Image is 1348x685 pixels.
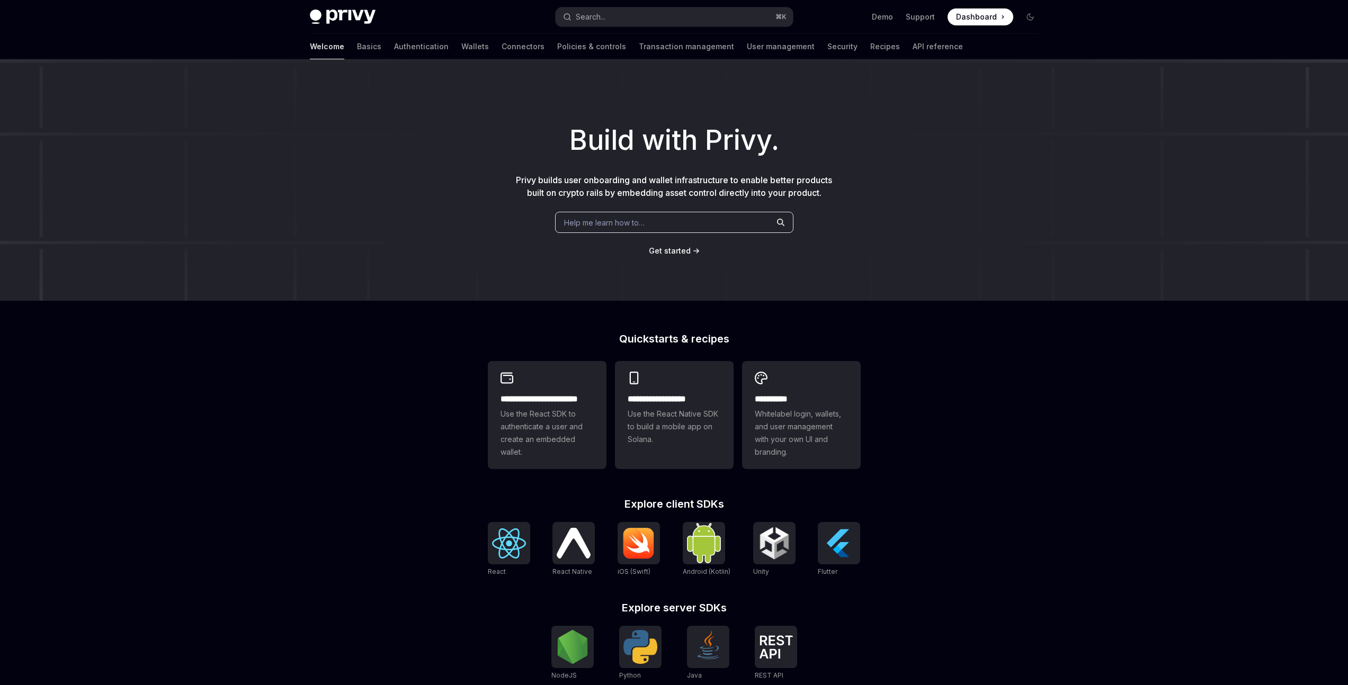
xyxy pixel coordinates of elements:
span: Privy builds user onboarding and wallet infrastructure to enable better products built on crypto ... [516,175,832,198]
img: Android (Kotlin) [687,523,721,563]
h2: Explore client SDKs [488,499,861,509]
span: NodeJS [551,671,577,679]
span: Dashboard [956,12,997,22]
img: Java [691,630,725,664]
a: Recipes [870,34,900,59]
span: Python [619,671,641,679]
span: Java [687,671,702,679]
span: Use the React SDK to authenticate a user and create an embedded wallet. [501,408,594,458]
span: Whitelabel login, wallets, and user management with your own UI and branding. [755,408,848,458]
span: Get started [649,246,691,255]
button: Open search [556,7,793,26]
span: React [488,567,506,575]
img: iOS (Swift) [622,527,656,559]
a: ReactReact [488,522,530,577]
a: User management [747,34,815,59]
img: React [492,528,526,558]
img: Unity [757,526,791,560]
div: Search... [576,11,605,23]
a: Connectors [502,34,544,59]
a: **** **** **** ***Use the React Native SDK to build a mobile app on Solana. [615,361,734,469]
a: Dashboard [948,8,1013,25]
a: iOS (Swift)iOS (Swift) [618,522,660,577]
a: Wallets [461,34,489,59]
img: React Native [557,528,591,558]
a: API reference [913,34,963,59]
a: React NativeReact Native [552,522,595,577]
a: FlutterFlutter [818,522,860,577]
a: Security [827,34,858,59]
span: iOS (Swift) [618,567,650,575]
a: Basics [357,34,381,59]
span: Help me learn how to… [564,217,645,228]
span: Android (Kotlin) [683,567,730,575]
span: Unity [753,567,769,575]
img: Flutter [822,526,856,560]
a: Support [906,12,935,22]
a: REST APIREST API [755,626,797,681]
a: NodeJSNodeJS [551,626,594,681]
h2: Quickstarts & recipes [488,334,861,344]
span: ⌘ K [775,13,787,21]
a: Transaction management [639,34,734,59]
a: **** *****Whitelabel login, wallets, and user management with your own UI and branding. [742,361,861,469]
h1: Build with Privy. [17,120,1331,161]
img: REST API [759,635,793,659]
a: Get started [649,246,691,256]
a: Demo [872,12,893,22]
h2: Explore server SDKs [488,602,861,613]
a: Authentication [394,34,449,59]
span: Use the React Native SDK to build a mobile app on Solana. [628,408,721,446]
button: Toggle dark mode [1022,8,1039,25]
img: dark logo [310,10,376,24]
img: Python [623,630,657,664]
a: Policies & controls [557,34,626,59]
img: NodeJS [556,630,590,664]
a: UnityUnity [753,522,796,577]
span: REST API [755,671,783,679]
span: React Native [552,567,592,575]
a: Android (Kotlin)Android (Kotlin) [683,522,730,577]
a: Welcome [310,34,344,59]
a: PythonPython [619,626,662,681]
a: JavaJava [687,626,729,681]
span: Flutter [818,567,837,575]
